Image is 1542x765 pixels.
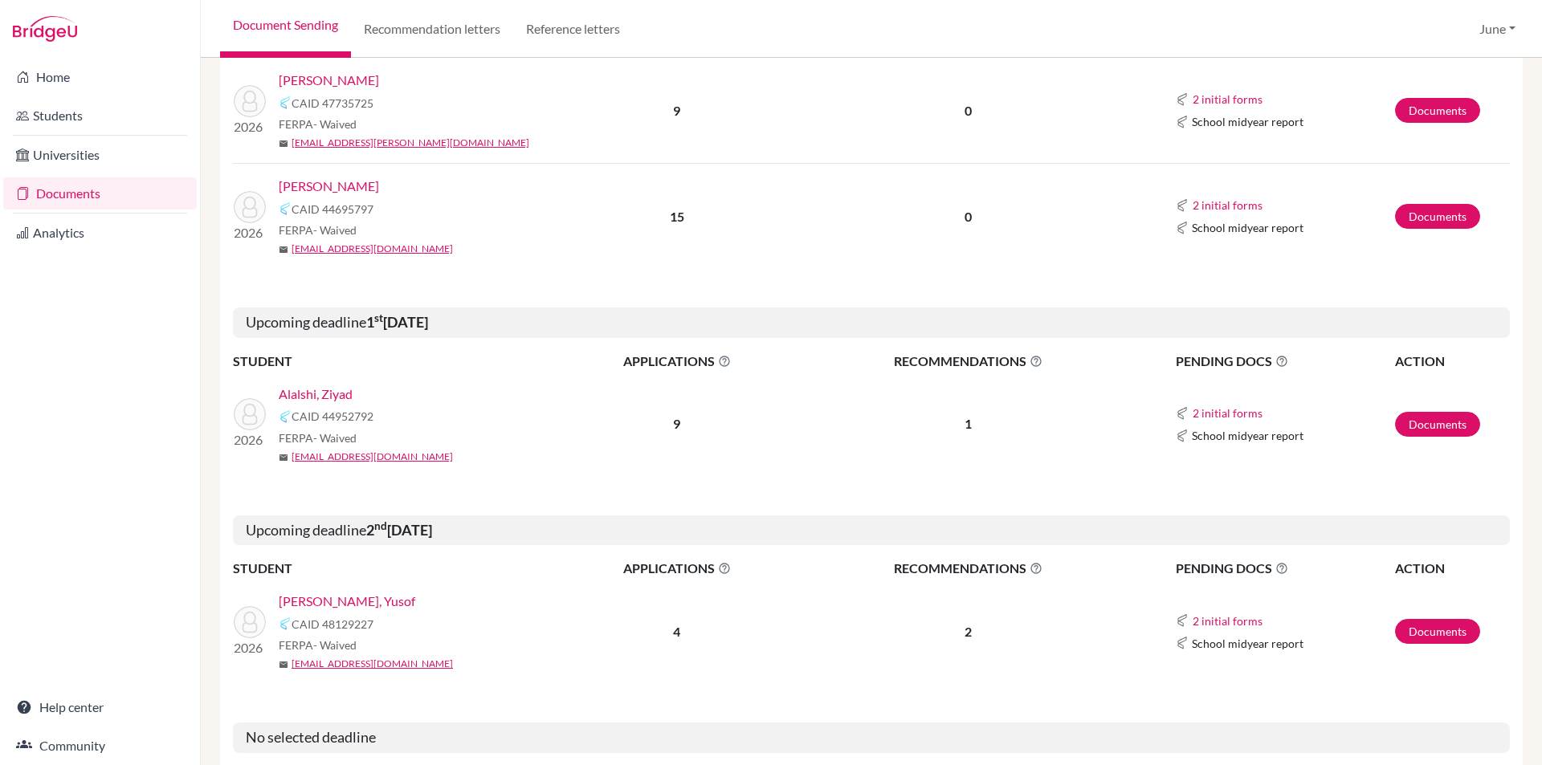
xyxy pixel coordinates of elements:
b: 4 [673,624,680,639]
img: Alalshi, Ziyad [234,398,266,430]
img: Common App logo [1176,637,1189,649]
button: 2 initial forms [1192,404,1263,422]
span: - Waived [313,638,357,652]
span: - Waived [313,431,357,445]
a: Documents [1395,204,1480,229]
th: STUDENT [233,351,554,372]
a: [PERSON_NAME] [279,71,379,90]
span: CAID 44695797 [292,201,373,218]
sup: st [374,311,383,324]
img: Bridge-U [13,16,77,42]
span: - Waived [313,117,357,131]
b: 2 [DATE] [366,521,432,539]
h5: Upcoming deadline [233,307,1510,338]
a: [PERSON_NAME], Yusof [279,592,415,611]
img: Common App logo [1176,429,1189,442]
img: Common App logo [1176,222,1189,234]
p: 2026 [234,223,266,242]
span: FERPA [279,637,357,653]
span: PENDING DOCS [1176,352,1393,371]
th: ACTION [1394,351,1510,372]
span: School midyear report [1192,219,1303,236]
a: [EMAIL_ADDRESS][PERSON_NAME][DOMAIN_NAME] [292,136,529,150]
span: mail [279,453,288,462]
th: STUDENT [233,558,554,579]
a: Students [3,100,197,132]
span: School midyear report [1192,427,1303,444]
p: 0 [801,207,1136,226]
button: June [1472,14,1523,44]
span: mail [279,139,288,149]
a: Community [3,730,197,762]
h5: No selected deadline [233,722,1510,753]
span: - Waived [313,223,357,237]
img: Common App logo [1176,407,1189,420]
b: 9 [673,103,680,118]
a: Documents [3,177,197,210]
button: 2 initial forms [1192,612,1263,630]
span: FERPA [279,222,357,238]
img: Common App logo [279,410,292,423]
img: Common App logo [279,202,292,215]
a: Home [3,61,197,93]
sup: nd [374,519,387,532]
span: FERPA [279,429,357,446]
a: Documents [1395,619,1480,644]
span: School midyear report [1192,635,1303,652]
span: School midyear report [1192,113,1303,130]
b: 9 [673,416,680,431]
span: RECOMMENDATIONS [801,352,1136,371]
span: PENDING DOCS [1176,559,1393,578]
span: mail [279,245,288,254]
a: [PERSON_NAME] [279,177,379,196]
a: [EMAIL_ADDRESS][DOMAIN_NAME] [292,450,453,464]
a: Documents [1395,98,1480,123]
a: Documents [1395,412,1480,437]
img: Naseef, Buthaina [234,85,266,117]
p: 2026 [234,117,266,136]
span: CAID 48129227 [292,616,373,633]
p: 2 [801,622,1136,641]
span: RECOMMENDATIONS [801,559,1136,578]
img: Yaseen, Laila [234,191,266,223]
b: 15 [670,209,684,224]
img: Common App logo [1176,199,1189,212]
img: Common App logo [1176,93,1189,106]
a: Universities [3,139,197,171]
a: [EMAIL_ADDRESS][DOMAIN_NAME] [292,242,453,256]
span: APPLICATIONS [555,559,799,578]
span: APPLICATIONS [555,352,799,371]
a: Alalshi, Ziyad [279,385,353,404]
b: 1 [DATE] [366,313,428,331]
button: 2 initial forms [1192,90,1263,108]
a: Analytics [3,217,197,249]
span: CAID 44952792 [292,408,373,425]
th: ACTION [1394,558,1510,579]
a: Help center [3,691,197,723]
p: 2026 [234,638,266,657]
img: Common App logo [279,96,292,109]
span: CAID 47735725 [292,95,373,112]
span: FERPA [279,116,357,132]
h5: Upcoming deadline [233,515,1510,546]
p: 1 [801,414,1136,433]
span: mail [279,660,288,669]
img: Common App logo [279,617,292,630]
button: 2 initial forms [1192,196,1263,214]
p: 0 [801,101,1136,120]
a: [EMAIL_ADDRESS][DOMAIN_NAME] [292,657,453,671]
img: Common App logo [1176,614,1189,627]
img: Wahbu Badr, Yusof [234,606,266,638]
img: Common App logo [1176,116,1189,128]
p: 2026 [234,430,266,450]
